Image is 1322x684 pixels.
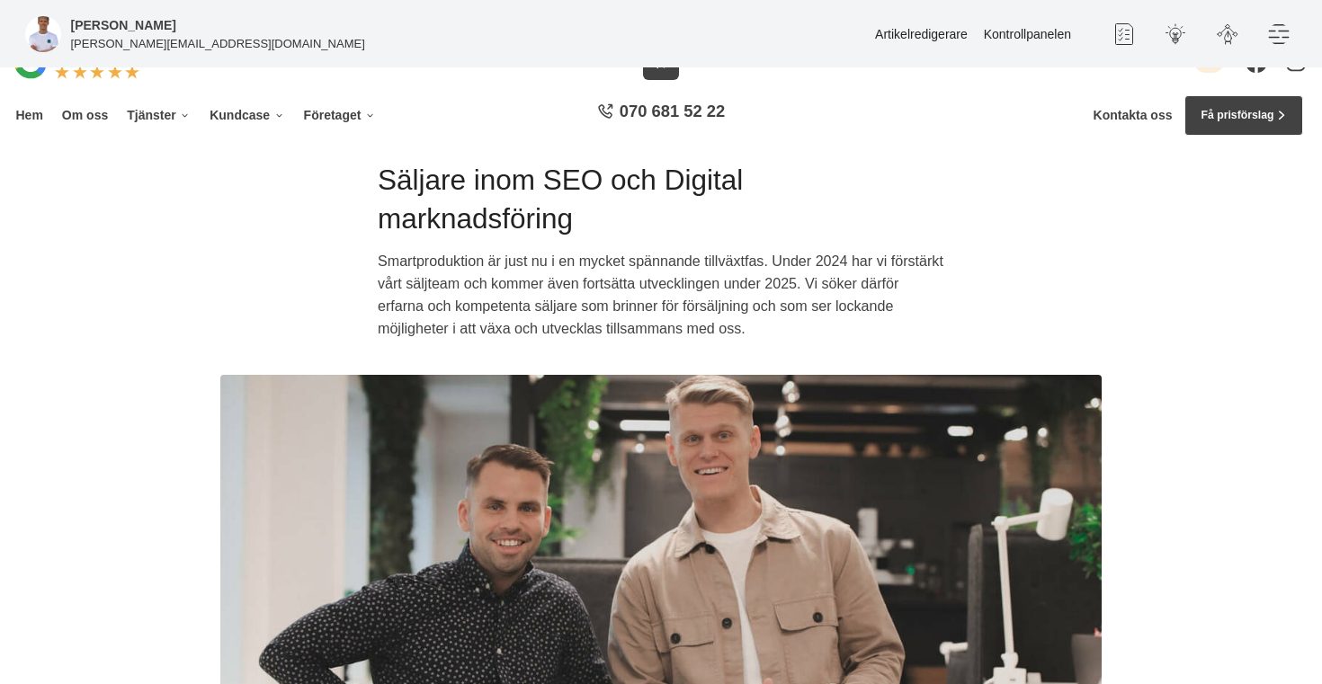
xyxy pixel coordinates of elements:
span: 070 681 52 22 [620,100,725,123]
a: 070 681 52 22 [591,100,731,131]
h5: Administratör [71,15,176,35]
img: foretagsbild-pa-smartproduktion-en-webbyraer-i-dalarnas-lan.png [25,16,61,52]
a: Hem [13,95,46,136]
a: Företaget [300,95,379,136]
h1: Säljare inom SEO och Digital marknadsföring [378,161,944,250]
a: Kontakta oss [1094,108,1173,123]
a: Få prisförslag [1184,95,1303,136]
a: Artikelredigerare [875,27,968,41]
p: [PERSON_NAME][EMAIL_ADDRESS][DOMAIN_NAME] [71,35,365,52]
p: Smartproduktion är just nu i en mycket spännande tillväxtfas. Under 2024 har vi förstärkt vårt sä... [378,250,944,347]
a: Tjänster [124,95,194,136]
a: Om oss [58,95,111,136]
a: Kontrollpanelen [984,27,1071,41]
a: Kundcase [207,95,288,136]
span: Få prisförslag [1201,107,1273,124]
